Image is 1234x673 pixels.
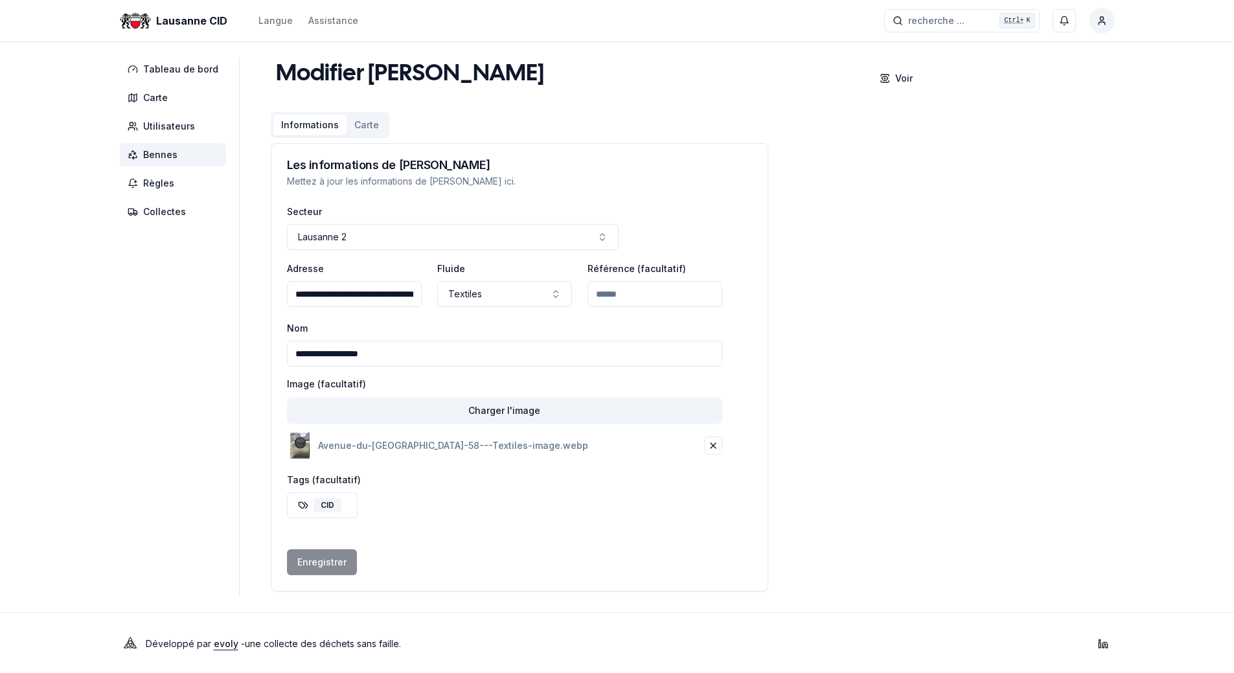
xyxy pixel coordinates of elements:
button: CID [287,492,358,518]
span: Tableau de bord [143,63,218,76]
span: Bennes [143,148,177,161]
label: Adresse [287,263,324,274]
span: Carte [143,91,168,104]
a: Règles [120,172,231,195]
span: Utilisateurs [143,120,195,133]
a: Assistance [308,13,358,29]
a: Collectes [120,200,231,223]
button: Textiles [437,281,572,307]
p: Mettez à jour les informations de [PERSON_NAME] ici. [287,175,752,188]
img: Evoly Logo [120,633,141,654]
button: Carte [347,115,387,135]
label: Tags (facultatif) [287,474,361,485]
button: Lausanne 2 [287,224,619,250]
a: Bennes [120,143,231,166]
button: Charger l'image [287,398,722,424]
p: Avenue-du-[GEOGRAPHIC_DATA]-58---Textiles-image.webp [318,439,588,452]
span: Lausanne CID [156,13,227,29]
img: Avenue-du-Mont-dOr-58---Textiles-image.webp [287,433,313,459]
h1: Modifier [PERSON_NAME] [276,62,544,87]
span: Règles [143,177,174,190]
label: Image (facultatif) [287,380,722,389]
a: Tableau de bord [120,58,231,81]
a: evoly [214,638,238,649]
button: Informations [273,115,347,135]
a: Carte [120,86,231,109]
h3: Les informations de [PERSON_NAME] [287,159,752,171]
p: Voir [895,72,913,85]
label: Fluide [437,263,465,274]
span: recherche ... [908,14,965,27]
div: CID [314,498,341,512]
a: Lausanne CID [120,13,233,29]
button: recherche ...Ctrl+K [884,9,1040,32]
label: Secteur [287,206,322,217]
a: Utilisateurs [120,115,231,138]
label: Référence (facultatif) [588,263,686,274]
img: Lausanne CID Logo [120,5,151,36]
button: Langue [258,13,293,29]
a: Voir [869,58,1110,91]
span: Collectes [143,205,186,218]
p: Développé par - une collecte des déchets sans faille . [146,635,401,653]
label: Nom [287,323,308,334]
div: Langue [258,14,293,27]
